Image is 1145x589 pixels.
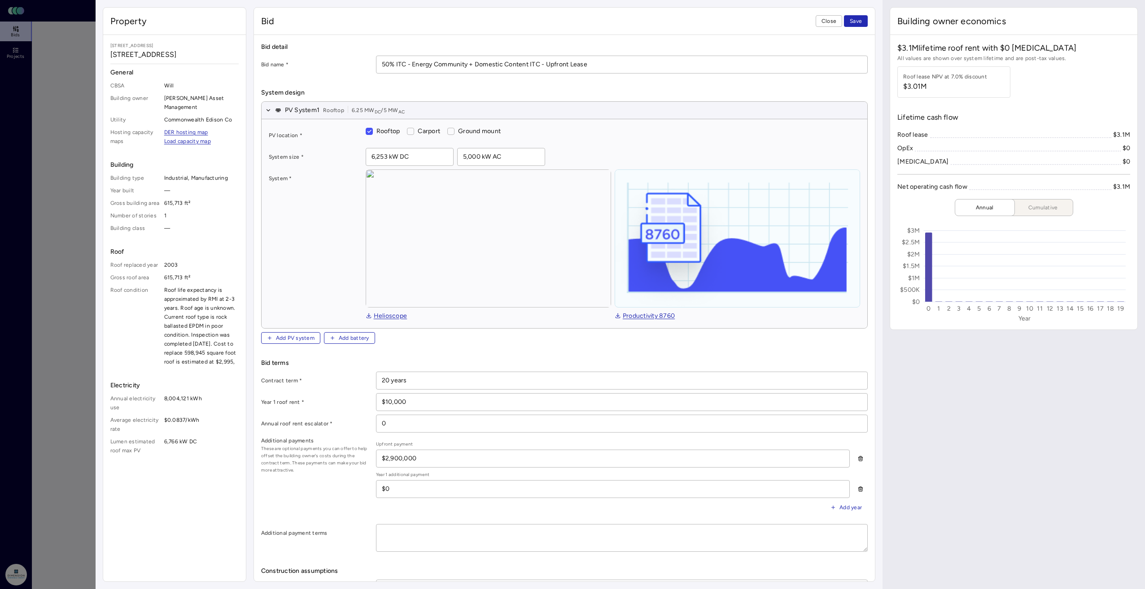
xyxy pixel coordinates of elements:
[903,262,920,270] text: $1.5M
[110,81,161,90] span: CBSA
[164,416,239,433] span: $0.0837/kWh
[376,415,867,432] input: _%
[1037,305,1043,312] text: 11
[164,394,239,412] span: 8,004,121 kWh
[1026,305,1033,312] text: 10
[615,311,675,321] a: Productivity 8760
[376,441,850,448] span: Upfront payment
[164,199,239,208] span: 615,713 ft²
[261,566,868,576] span: Construction assumptions
[164,94,239,112] span: [PERSON_NAME] Asset Management
[110,49,239,60] span: [STREET_ADDRESS]
[261,15,274,27] span: Bid
[1087,305,1094,312] text: 16
[1067,305,1074,312] text: 14
[997,305,1001,312] text: 7
[1021,203,1066,212] span: Cumulative
[110,211,161,220] span: Number of stories
[164,260,239,269] span: 2003
[1007,305,1011,312] text: 8
[110,94,161,112] span: Building owner
[110,224,161,233] span: Building class
[261,419,369,428] label: Annual roof rent escalator *
[164,286,239,366] span: Roof life expectancy is approximated by RMI at 2-3 years. Roof age is unknown. Current roof type ...
[366,311,407,321] a: Helioscope
[1107,305,1114,312] text: 18
[110,416,161,433] span: Average electricity rate
[110,247,239,257] span: Roof
[947,305,951,312] text: 2
[261,358,868,368] span: Bid terms
[844,15,868,27] button: Save
[376,127,400,135] span: Rooftop
[339,333,369,342] span: Add battery
[269,131,358,140] label: PV location *
[907,227,920,234] text: $3M
[164,115,239,124] span: Commonwealth Edison Co
[164,224,239,233] span: —
[261,376,369,385] label: Contract term *
[164,186,239,195] span: —
[903,81,987,92] span: $3.01M
[912,298,920,306] text: $0
[110,381,239,390] span: Electricity
[903,72,987,81] div: Roof lease NPV at 7.0% discount
[375,109,381,115] sub: DC
[110,68,239,78] span: General
[1097,305,1104,312] text: 17
[897,157,949,167] div: [MEDICAL_DATA]
[1018,305,1022,312] text: 9
[907,251,920,258] text: $2M
[1047,305,1053,312] text: 12
[110,437,161,455] span: Lumen estimated roof max PV
[458,127,501,135] span: Ground mount
[822,17,836,26] span: Close
[164,273,239,282] span: 615,713 ft²
[110,173,161,182] span: Building type
[926,305,931,312] text: 0
[262,102,867,119] button: PV System1Rooftop6.25 MWDC/5 MWAC
[376,471,850,478] span: Year 1 additional payment
[988,305,991,312] text: 6
[897,112,958,123] span: Lifetime cash flow
[110,260,161,269] span: Roof replaced year
[398,109,405,115] sub: AC
[376,372,867,389] input: __ years
[323,106,344,115] span: Rooftop
[825,502,868,513] button: Add year
[261,60,369,69] label: Bid name *
[110,273,161,282] span: Gross roof area
[110,186,161,195] span: Year built
[261,436,369,445] label: Additional payments
[110,42,239,49] span: [STREET_ADDRESS]
[897,42,1076,54] span: $3.1M lifetime roof rent with $0 [MEDICAL_DATA]
[458,148,545,165] input: 1,000 kW AC
[164,211,239,220] span: 1
[164,173,239,182] span: Industrial, Manufacturing
[1057,305,1063,312] text: 13
[110,286,161,366] span: Roof condition
[164,128,208,137] a: DER hosting map
[962,203,1007,212] span: Annual
[977,305,981,312] text: 5
[110,15,147,27] span: Property
[324,332,375,344] button: Add battery
[902,238,920,246] text: $2.5M
[839,503,862,512] span: Add year
[908,274,920,282] text: $1M
[110,128,161,146] span: Hosting capacity maps
[816,15,842,27] button: Close
[276,333,315,342] span: Add PV system
[269,152,358,161] label: System size *
[366,169,611,307] img: view
[261,528,369,537] label: Additional payment terms
[110,394,161,412] span: Annual electricity use
[285,105,320,115] span: PV System 1
[1077,305,1084,312] text: 15
[900,286,920,294] text: $500K
[897,182,967,192] div: Net operating cash flow
[615,170,860,307] img: helioscope-8760-1D3KBreE.png
[1113,130,1130,140] div: $3.1M
[1123,157,1131,167] div: $0
[418,127,440,135] span: Carport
